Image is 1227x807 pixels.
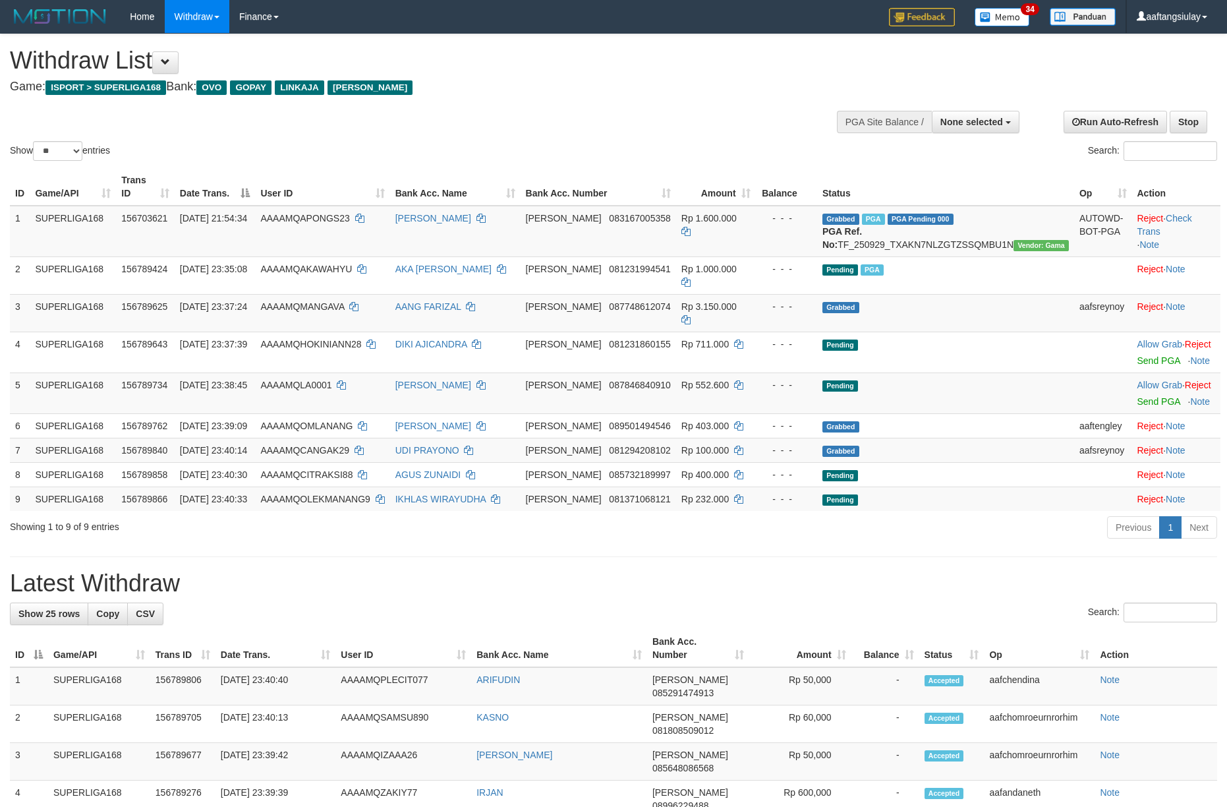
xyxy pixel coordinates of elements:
img: Button%20Memo.svg [975,8,1030,26]
a: Note [1100,750,1120,760]
span: Copy [96,609,119,619]
th: User ID: activate to sort column ascending [255,168,389,206]
a: [PERSON_NAME] [395,213,471,224]
a: Reject [1137,264,1164,274]
a: Copy [88,603,128,625]
a: Send PGA [1137,355,1180,366]
span: AAAAMQMANGAVA [260,301,344,312]
td: SUPERLIGA168 [48,743,150,781]
img: Feedback.jpg [889,8,955,26]
span: Copy 085291474913 to clipboard [652,688,714,698]
th: Action [1132,168,1221,206]
span: Pending [822,340,858,351]
span: OVO [196,80,227,95]
td: SUPERLIGA168 [30,487,116,511]
td: TF_250929_TXAKN7NLZGTZSSQMBU1N [817,206,1074,257]
span: 156789424 [121,264,167,274]
td: SUPERLIGA168 [30,373,116,413]
label: Search: [1088,141,1217,161]
span: AAAAMQHOKINIANN28 [260,339,361,349]
th: Trans ID: activate to sort column ascending [116,168,174,206]
td: 156789806 [150,667,215,705]
span: Copy 085648086568 to clipboard [652,763,714,773]
span: [DATE] 23:40:14 [180,445,247,456]
td: · [1132,373,1221,413]
td: 156789677 [150,743,215,781]
a: Send PGA [1137,396,1180,407]
th: Bank Acc. Number: activate to sort column ascending [647,630,749,667]
td: SUPERLIGA168 [30,256,116,294]
span: [PERSON_NAME] [526,445,602,456]
th: Status [817,168,1074,206]
th: Date Trans.: activate to sort column descending [175,168,256,206]
span: AAAAMQAKAWAHYU [260,264,352,274]
label: Show entries [10,141,110,161]
th: Date Trans.: activate to sort column ascending [215,630,336,667]
td: [DATE] 23:40:40 [215,667,336,705]
h1: Withdraw List [10,47,805,74]
span: 156789643 [121,339,167,349]
td: · [1132,332,1221,373]
a: KASNO [476,712,509,723]
span: Rp 711.000 [681,339,729,349]
td: 9 [10,487,30,511]
a: AKA [PERSON_NAME] [395,264,492,274]
td: · [1132,294,1221,332]
td: 7 [10,438,30,462]
span: Accepted [925,713,964,724]
a: Next [1181,516,1217,539]
td: 1 [10,667,48,705]
a: Reject [1137,445,1164,456]
a: Run Auto-Refresh [1064,111,1167,133]
th: Amount: activate to sort column ascending [749,630,851,667]
span: Copy 081294208102 to clipboard [609,445,670,456]
span: AAAAMQCITRAKSI88 [260,469,353,480]
span: LINKAJA [275,80,324,95]
span: 156789734 [121,380,167,390]
td: 156789705 [150,705,215,743]
th: ID: activate to sort column descending [10,630,48,667]
td: SUPERLIGA168 [30,438,116,462]
span: CSV [136,609,155,619]
span: Pending [822,264,858,276]
span: [PERSON_NAME] [526,380,602,390]
td: SUPERLIGA168 [30,332,116,373]
td: - [851,705,919,743]
td: Rp 60,000 [749,705,851,743]
span: 156703621 [121,213,167,224]
span: [PERSON_NAME] [652,750,728,760]
a: Stop [1170,111,1207,133]
a: Reject [1137,494,1164,504]
span: Rp 552.600 [681,380,729,390]
th: Game/API: activate to sort column ascending [48,630,150,667]
th: Amount: activate to sort column ascending [676,168,756,206]
td: SUPERLIGA168 [48,705,150,743]
a: ARIFUDIN [476,674,520,685]
th: Action [1095,630,1217,667]
button: None selected [932,111,1019,133]
a: [PERSON_NAME] [476,750,552,760]
span: Rp 232.000 [681,494,729,504]
td: [DATE] 23:40:13 [215,705,336,743]
span: Pending [822,494,858,506]
span: Copy 081808509012 to clipboard [652,725,714,736]
span: Copy 087748612074 to clipboard [609,301,670,312]
span: [PERSON_NAME] [652,712,728,723]
span: [DATE] 23:37:39 [180,339,247,349]
div: - - - [761,338,812,351]
span: Rp 1.000.000 [681,264,737,274]
a: Note [1166,421,1185,431]
span: [PERSON_NAME] [526,264,602,274]
a: Note [1100,787,1120,798]
a: Note [1166,264,1185,274]
span: Copy 085732189997 to clipboard [609,469,670,480]
span: [PERSON_NAME] [526,421,602,431]
span: [PERSON_NAME] [526,469,602,480]
th: ID [10,168,30,206]
span: [DATE] 21:54:34 [180,213,247,224]
div: - - - [761,212,812,225]
a: Note [1190,355,1210,366]
a: Note [1166,301,1185,312]
td: - [851,667,919,705]
a: Reject [1185,339,1211,349]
